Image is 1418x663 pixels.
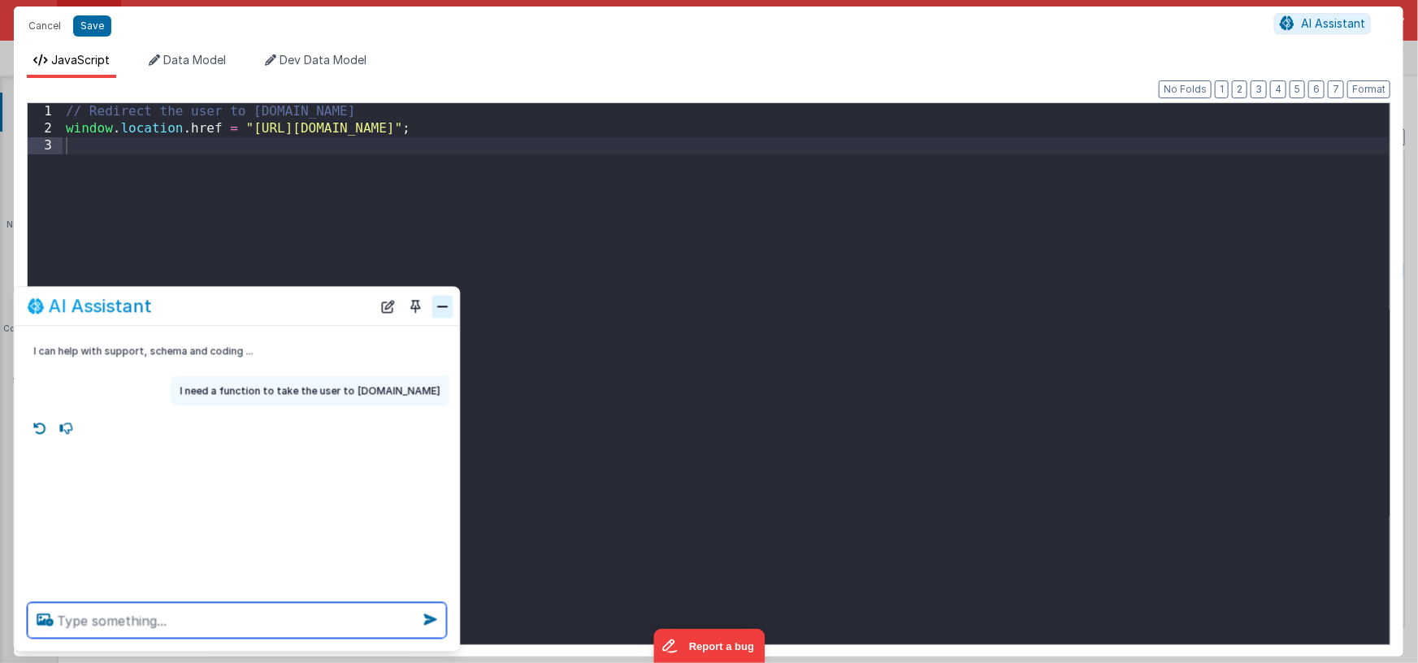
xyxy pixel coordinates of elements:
[1251,80,1267,98] button: 3
[163,53,226,67] span: Data Model
[1290,80,1305,98] button: 5
[20,15,69,37] button: Cancel
[28,120,63,137] div: 2
[1328,80,1344,98] button: 7
[28,137,63,154] div: 3
[653,629,765,663] iframe: Marker.io feedback button
[405,295,427,318] button: Toggle Pin
[280,53,366,67] span: Dev Data Model
[1159,80,1212,98] button: No Folds
[1301,16,1365,30] span: AI Assistant
[51,53,110,67] span: JavaScript
[1215,80,1229,98] button: 1
[432,295,453,318] button: Close
[73,15,111,37] button: Save
[180,383,440,400] p: I need a function to take the user to [DOMAIN_NAME]
[377,295,400,318] button: New Chat
[1308,80,1325,98] button: 6
[1270,80,1286,98] button: 4
[1274,13,1371,34] button: AI Assistant
[49,297,152,316] h2: AI Assistant
[1232,80,1247,98] button: 2
[34,343,398,360] p: I can help with support, schema and coding ...
[28,103,63,120] div: 1
[1347,80,1390,98] button: Format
